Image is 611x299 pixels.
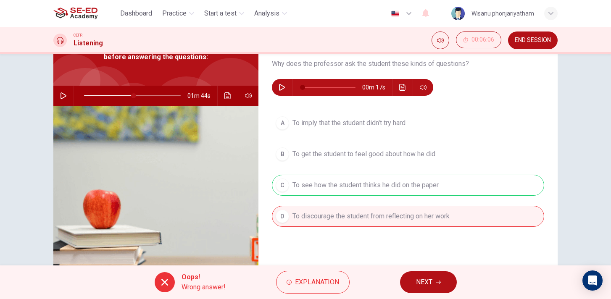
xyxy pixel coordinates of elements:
button: END SESSION [508,31,558,49]
button: Dashboard [117,6,155,21]
span: 00:06:06 [471,37,494,43]
span: END SESSION [515,37,551,44]
span: Analysis [254,8,279,18]
div: Wisanu phonjariyatham [471,8,534,18]
span: Practice [162,8,187,18]
button: Analysis [251,6,290,21]
div: Open Intercom Messenger [582,270,603,291]
div: Mute [432,31,449,49]
span: CEFR [74,32,82,38]
h1: Listening [74,38,103,48]
button: Practice [159,6,198,21]
span: NEXT [416,276,432,288]
span: 01m 44s [187,86,217,106]
span: Explanation [295,276,339,288]
button: Click to see the audio transcription [221,86,234,106]
div: Hide [456,31,501,49]
span: Start a test [204,8,237,18]
span: Why does the professor ask the student these kinds of questions? [272,59,544,69]
img: SE-ED Academy logo [53,5,97,22]
button: Click to see the audio transcription [396,79,409,96]
button: NEXT [400,271,457,293]
button: Explanation [276,271,350,294]
img: en [390,10,400,17]
button: 00:06:06 [456,31,501,48]
button: Start a test [201,6,248,21]
span: Dashboard [120,8,152,18]
span: 00m 17s [362,79,392,96]
a: SE-ED Academy logo [53,5,117,22]
span: Oops! [182,272,226,282]
img: Profile picture [451,7,465,20]
span: Wrong answer! [182,282,226,292]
